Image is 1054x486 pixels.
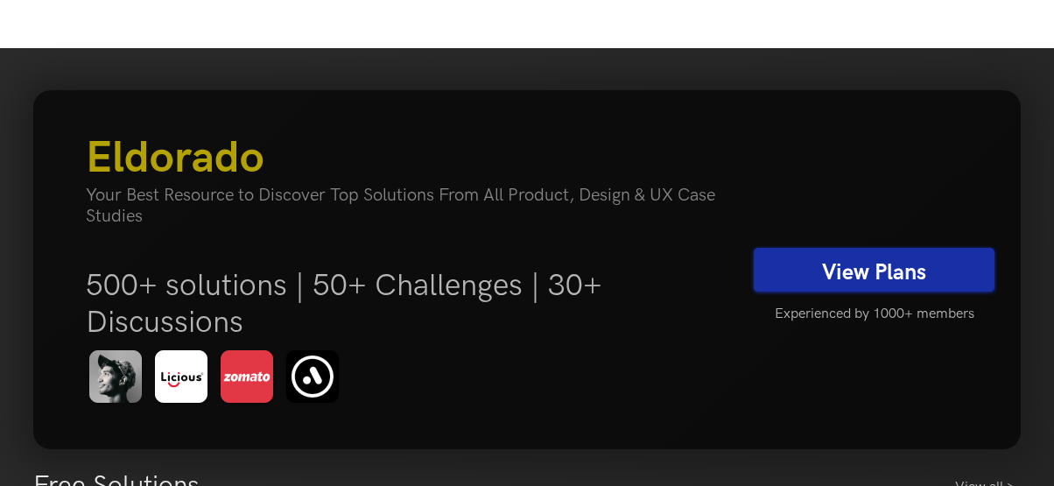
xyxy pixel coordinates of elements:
[754,248,994,292] a: View Plans
[86,185,741,227] h4: Your Best Resource to Discover Top Solutions From All Product, Design & UX Case Studies
[86,132,741,185] h3: Eldorado
[86,267,741,341] h5: 500+ solutions | 50+ Challenges | 30+ Discussions
[86,348,349,407] img: eldorado-banner-1.png
[754,296,994,333] h5: Experienced by 1000+ members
